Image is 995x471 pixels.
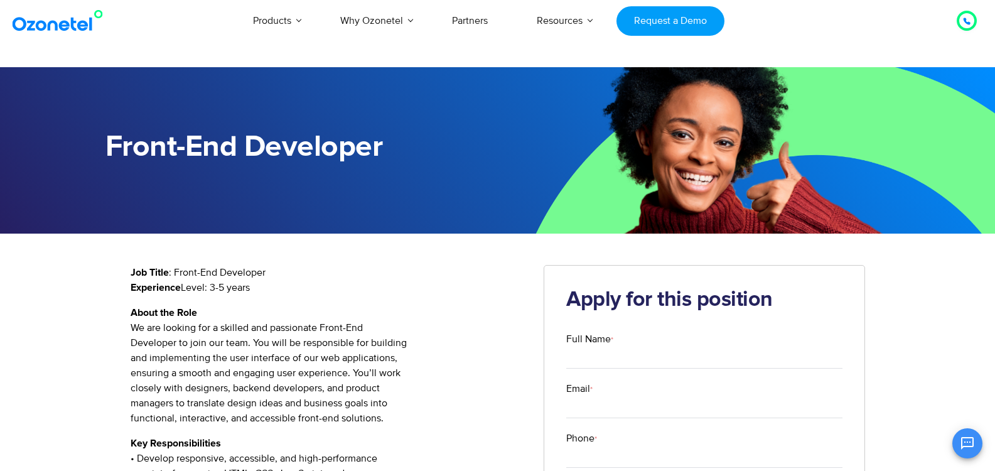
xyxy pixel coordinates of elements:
[105,130,498,165] h1: Front-End Developer
[952,428,982,458] button: Open chat
[566,288,842,313] h2: Apply for this position
[131,305,525,426] p: We are looking for a skilled and passionate Front-End Developer to join our team. You will be res...
[131,268,169,278] strong: Job Title
[131,438,221,448] strong: Key Responsibilities
[566,332,842,347] label: Full Name
[131,308,197,318] strong: About the Role
[131,265,525,295] p: : Front-End Developer Level: 3-5 years
[566,431,842,446] label: Phone
[616,6,724,36] a: Request a Demo
[131,283,181,293] strong: Experience
[566,381,842,396] label: Email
